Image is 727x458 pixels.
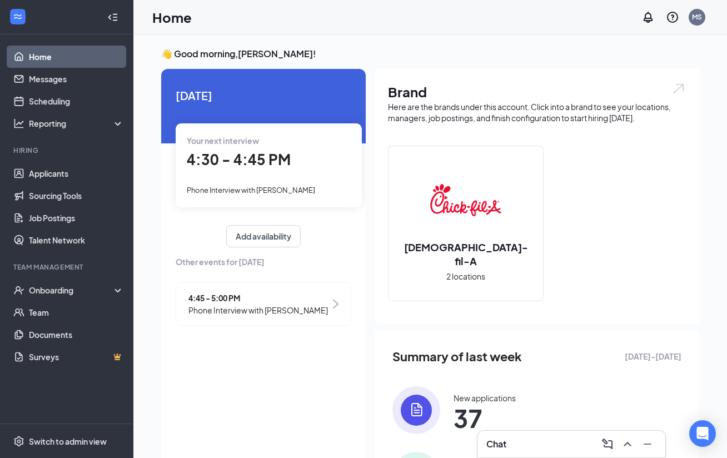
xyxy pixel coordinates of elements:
h3: 👋 Good morning, [PERSON_NAME] ! [161,48,699,60]
svg: QuestionInfo [666,11,679,24]
svg: UserCheck [13,285,24,296]
svg: WorkstreamLogo [12,11,23,22]
span: [DATE] [176,87,351,104]
h1: Brand [388,82,686,101]
a: Applicants [29,162,124,185]
svg: ChevronUp [621,437,634,451]
span: Your next interview [187,136,259,146]
div: Open Intercom Messenger [689,420,716,447]
a: Sourcing Tools [29,185,124,207]
a: SurveysCrown [29,346,124,368]
div: Reporting [29,118,125,129]
h2: [DEMOGRAPHIC_DATA]-fil-A [389,240,543,268]
span: 4:45 - 5:00 PM [188,292,328,304]
a: Job Postings [29,207,124,229]
a: Home [29,46,124,68]
h3: Chat [486,438,506,450]
button: ComposeMessage [599,435,616,453]
span: Other events for [DATE] [176,256,351,268]
a: Team [29,301,124,323]
span: 37 [454,408,516,428]
a: Documents [29,323,124,346]
span: Phone Interview with [PERSON_NAME] [187,186,315,195]
img: open.6027fd2a22e1237b5b06.svg [671,82,686,95]
div: Switch to admin view [29,436,107,447]
span: 4:30 - 4:45 PM [187,150,291,168]
svg: Notifications [641,11,655,24]
button: Add availability [226,225,301,247]
span: Summary of last week [392,347,522,366]
svg: Settings [13,436,24,447]
span: 2 locations [446,270,485,282]
span: [DATE] - [DATE] [625,350,681,362]
a: Scheduling [29,90,124,112]
h1: Home [152,8,192,27]
button: Minimize [639,435,656,453]
div: Hiring [13,146,122,155]
svg: Minimize [641,437,654,451]
button: ChevronUp [619,435,636,453]
img: icon [392,386,440,434]
div: Onboarding [29,285,114,296]
svg: Analysis [13,118,24,129]
div: MS [692,12,702,22]
a: Talent Network [29,229,124,251]
svg: Collapse [107,12,118,23]
svg: ComposeMessage [601,437,614,451]
div: New applications [454,392,516,404]
div: Here are the brands under this account. Click into a brand to see your locations, managers, job p... [388,101,686,123]
div: Team Management [13,262,122,272]
img: Chick-fil-A [430,165,501,236]
a: Messages [29,68,124,90]
span: Phone Interview with [PERSON_NAME] [188,304,328,316]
